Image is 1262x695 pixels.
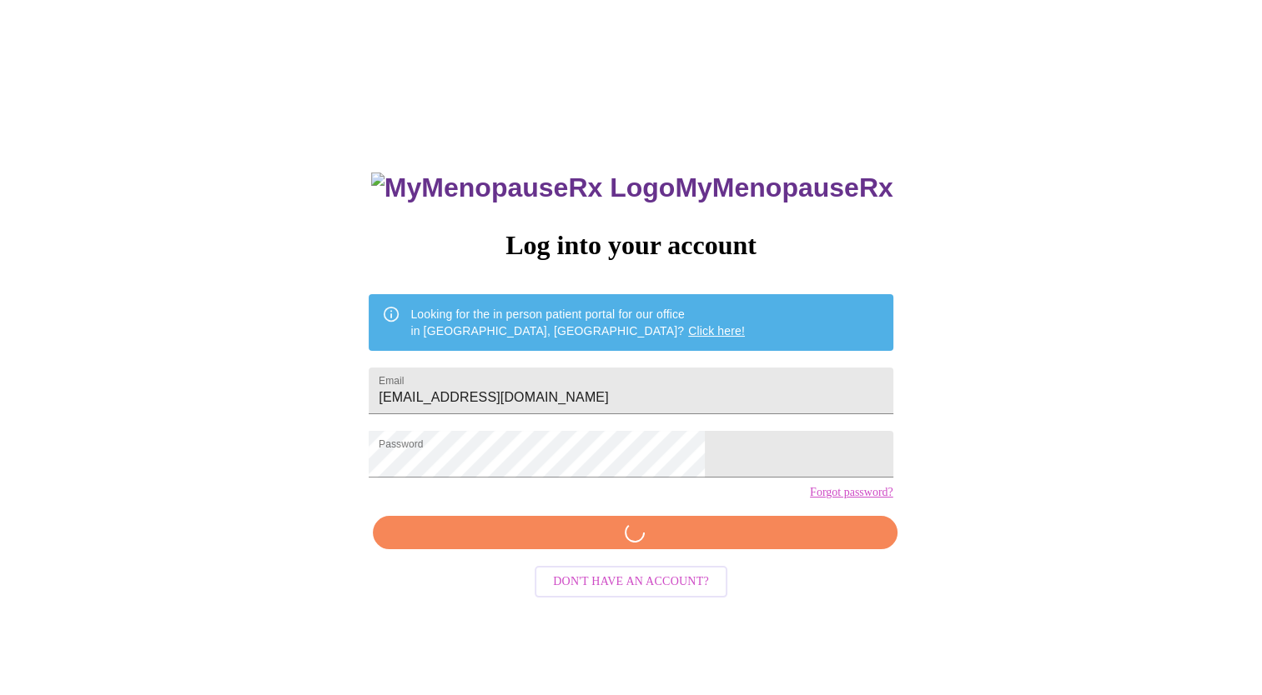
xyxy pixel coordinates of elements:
span: Don't have an account? [553,572,709,592]
img: MyMenopauseRx Logo [371,172,675,203]
a: Don't have an account? [530,573,732,587]
button: Don't have an account? [535,566,727,598]
h3: MyMenopauseRx [371,172,893,203]
a: Click here! [688,324,745,337]
h3: Log into your account [369,230,892,261]
a: Forgot password? [810,486,893,499]
div: Looking for the in person patient portal for our office in [GEOGRAPHIC_DATA], [GEOGRAPHIC_DATA]? [410,299,745,346]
